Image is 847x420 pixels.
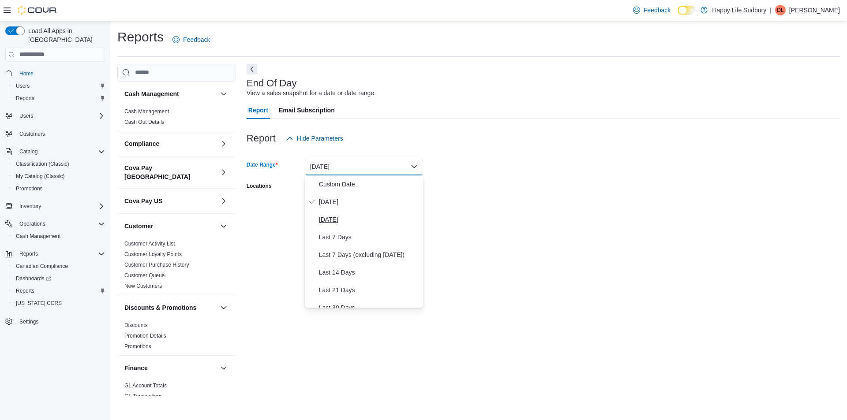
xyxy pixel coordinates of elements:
button: Reports [2,248,109,260]
button: Next [247,64,257,74]
span: Reports [12,93,105,104]
span: New Customers [124,282,162,290]
h3: Report [247,133,276,144]
span: Customers [16,128,105,139]
div: View a sales snapshot for a date or date range. [247,89,376,98]
span: Operations [19,220,45,227]
span: Cash Management [16,233,60,240]
span: Canadian Compliance [12,261,105,271]
button: Catalog [2,145,109,158]
div: Finance [117,380,236,405]
h3: Customer [124,222,153,230]
span: Inventory [16,201,105,212]
img: Cova [18,6,57,15]
button: Discounts & Promotions [124,303,217,312]
a: Settings [16,316,42,327]
h3: Cash Management [124,89,179,98]
span: My Catalog (Classic) [12,171,105,182]
button: Home [2,67,109,80]
a: Feedback [169,31,214,48]
span: Cash Management [12,231,105,242]
span: Users [16,111,105,121]
span: Catalog [16,146,105,157]
span: Users [16,82,30,89]
a: Customers [16,129,49,139]
span: Washington CCRS [12,298,105,308]
span: Hide Parameters [297,134,343,143]
button: Users [2,110,109,122]
span: Last 21 Days [319,285,420,295]
a: Reports [12,93,38,104]
a: Classification (Classic) [12,159,73,169]
a: Customer Loyalty Points [124,251,182,257]
button: [DATE] [305,158,423,175]
span: My Catalog (Classic) [16,173,65,180]
button: Compliance [124,139,217,148]
span: DL [777,5,783,15]
span: GL Account Totals [124,382,167,389]
h3: Finance [124,364,148,372]
span: [US_STATE] CCRS [16,300,62,307]
label: Locations [247,182,272,190]
h3: Discounts & Promotions [124,303,196,312]
span: Dashboards [12,273,105,284]
button: Hide Parameters [283,130,347,147]
p: Happy Life Sudbury [712,5,766,15]
span: Feedback [183,35,210,44]
a: Cash Out Details [124,119,165,125]
a: Dashboards [12,273,55,284]
span: Promotion Details [124,332,166,339]
a: Cash Management [124,108,169,115]
button: Reports [9,285,109,297]
button: Cova Pay US [218,196,229,206]
span: Discounts [124,322,148,329]
span: Operations [16,219,105,229]
nav: Complex example [5,63,105,351]
span: Users [12,81,105,91]
span: Cash Out Details [124,119,165,126]
button: Cova Pay [GEOGRAPHIC_DATA] [218,167,229,178]
a: GL Account Totals [124,383,167,389]
span: Customer Purchase History [124,261,189,268]
a: Promotions [12,183,46,194]
span: Settings [16,316,105,327]
span: [DATE] [319,197,420,207]
span: Custom Date [319,179,420,190]
span: [DATE] [319,214,420,225]
a: Feedback [630,1,674,19]
button: Canadian Compliance [9,260,109,272]
span: Customers [19,130,45,138]
a: Discounts [124,322,148,328]
span: Classification (Classic) [12,159,105,169]
button: Users [9,80,109,92]
span: Reports [12,286,105,296]
p: | [770,5,772,15]
span: Promotions [12,183,105,194]
span: Reports [16,95,34,102]
p: [PERSON_NAME] [789,5,840,15]
button: Customer [124,222,217,230]
a: Reports [12,286,38,296]
h3: Compliance [124,139,159,148]
div: David Law [775,5,786,15]
label: Date Range [247,161,278,168]
h3: Cova Pay [GEOGRAPHIC_DATA] [124,164,217,181]
button: Inventory [2,200,109,212]
h3: Cova Pay US [124,197,162,205]
span: Home [19,70,34,77]
a: [US_STATE] CCRS [12,298,65,308]
span: Customer Queue [124,272,165,279]
input: Dark Mode [678,6,696,15]
span: Customer Activity List [124,240,175,247]
span: Reports [16,287,34,294]
button: Finance [218,363,229,373]
a: GL Transactions [124,393,163,399]
button: Cash Management [218,89,229,99]
span: Reports [16,249,105,259]
button: Catalog [16,146,41,157]
button: Customer [218,221,229,231]
button: Discounts & Promotions [218,302,229,313]
a: Customer Purchase History [124,262,189,268]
